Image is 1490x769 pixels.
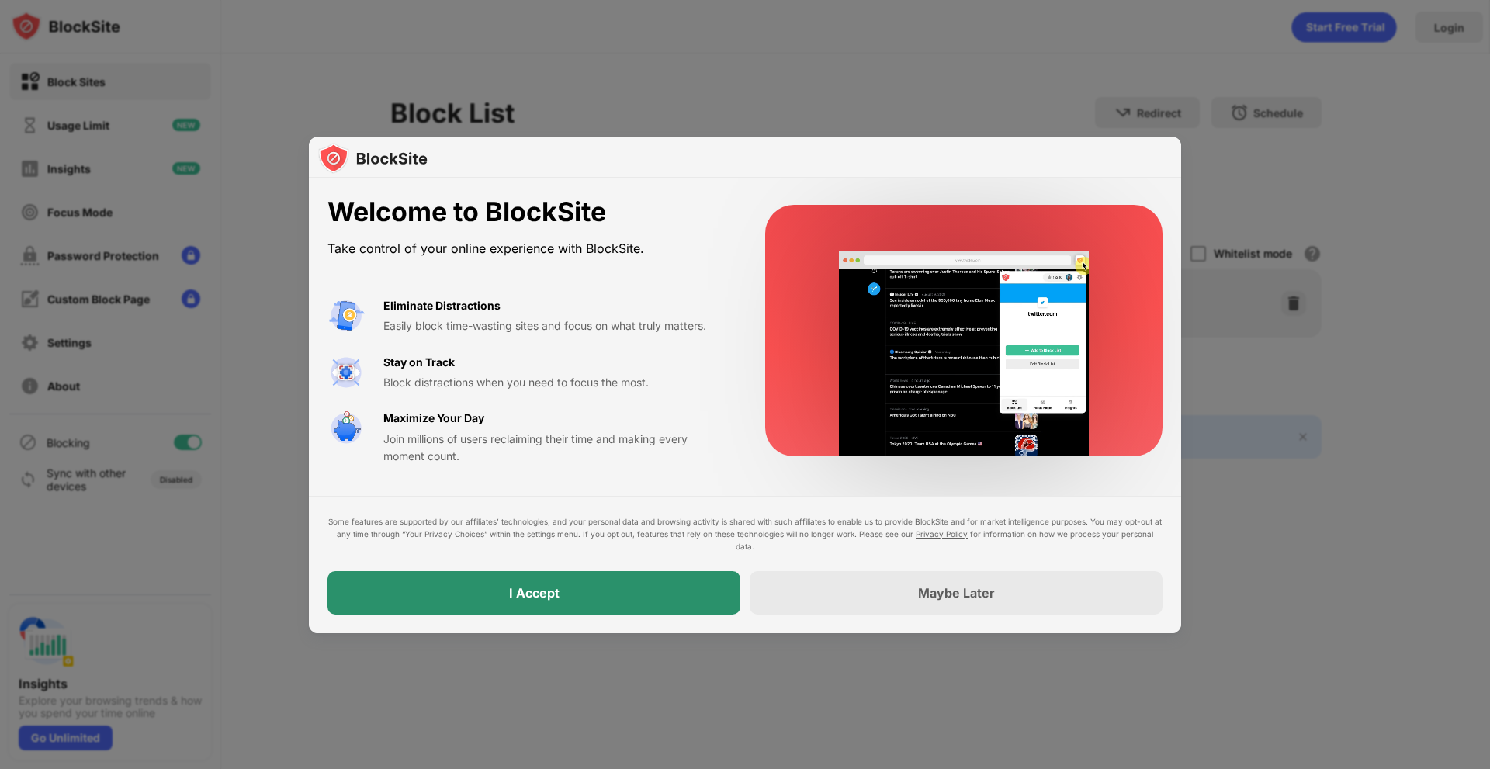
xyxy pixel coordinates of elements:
div: Join millions of users reclaiming their time and making every moment count. [383,431,728,466]
div: Eliminate Distractions [383,297,501,314]
img: logo-blocksite.svg [318,143,428,174]
img: value-safe-time.svg [327,410,365,447]
a: Privacy Policy [916,529,968,539]
img: value-focus.svg [327,354,365,391]
img: value-avoid-distractions.svg [327,297,365,334]
div: I Accept [509,585,560,601]
div: Easily block time-wasting sites and focus on what truly matters. [383,317,728,334]
div: Take control of your online experience with BlockSite. [327,237,728,260]
div: Maximize Your Day [383,410,484,427]
div: Stay on Track [383,354,455,371]
div: Block distractions when you need to focus the most. [383,374,728,391]
div: Maybe Later [918,585,995,601]
div: Some features are supported by our affiliates’ technologies, and your personal data and browsing ... [327,515,1163,553]
div: Welcome to BlockSite [327,196,728,228]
